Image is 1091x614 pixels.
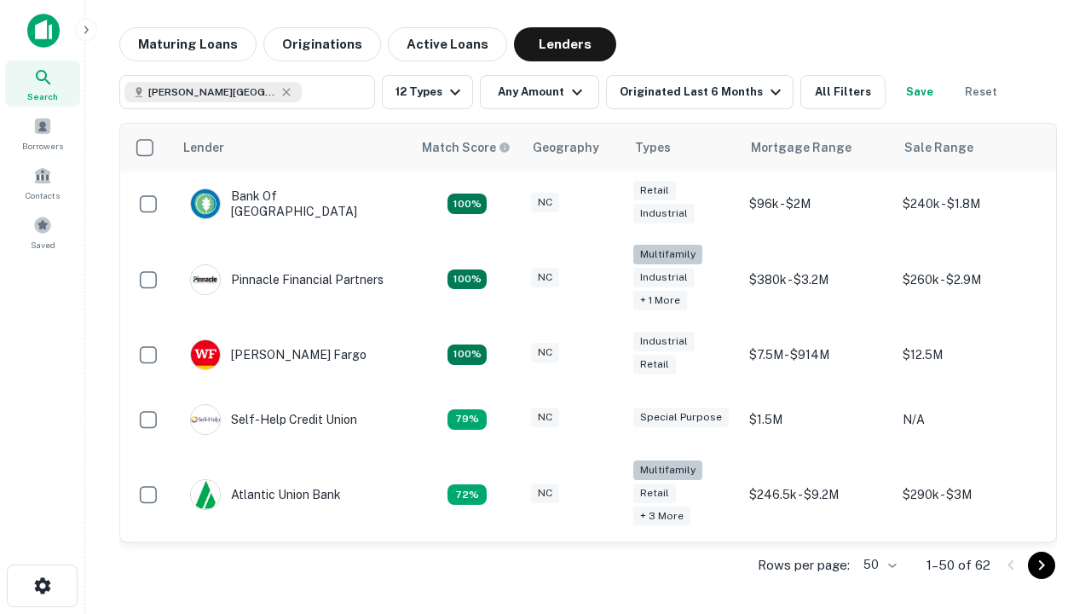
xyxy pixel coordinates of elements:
[191,265,220,294] img: picture
[531,484,559,503] div: NC
[633,204,695,223] div: Industrial
[926,555,990,576] p: 1–50 of 62
[531,268,559,287] div: NC
[633,291,687,310] div: + 1 more
[191,340,220,369] img: picture
[5,110,80,156] a: Borrowers
[633,484,676,503] div: Retail
[422,138,511,157] div: Capitalize uses an advanced AI algorithm to match your search with the best lender. The match sco...
[904,137,973,158] div: Sale Range
[191,405,220,434] img: picture
[633,355,676,374] div: Retail
[635,137,671,158] div: Types
[5,61,80,107] a: Search
[741,452,894,538] td: $246.5k - $9.2M
[26,188,60,202] span: Contacts
[894,171,1048,236] td: $240k - $1.8M
[447,484,487,505] div: Matching Properties: 10, hasApolloMatch: undefined
[741,387,894,452] td: $1.5M
[741,124,894,171] th: Mortgage Range
[741,322,894,387] td: $7.5M - $914M
[894,236,1048,322] td: $260k - $2.9M
[27,14,60,48] img: capitalize-icon.png
[447,345,487,365] div: Matching Properties: 15, hasApolloMatch: undefined
[741,236,894,322] td: $380k - $3.2M
[1006,423,1091,505] iframe: Chat Widget
[533,137,599,158] div: Geography
[190,188,395,219] div: Bank Of [GEOGRAPHIC_DATA]
[190,339,367,370] div: [PERSON_NAME] Fargo
[514,27,616,61] button: Lenders
[741,537,894,602] td: $200k - $3.3M
[447,269,487,290] div: Matching Properties: 25, hasApolloMatch: undefined
[5,209,80,255] a: Saved
[625,124,741,171] th: Types
[1028,552,1055,579] button: Go to next page
[388,27,507,61] button: Active Loans
[894,322,1048,387] td: $12.5M
[31,238,55,252] span: Saved
[531,343,559,362] div: NC
[447,194,487,214] div: Matching Properties: 14, hasApolloMatch: undefined
[751,137,851,158] div: Mortgage Range
[894,537,1048,602] td: $480k - $3.1M
[758,555,850,576] p: Rows per page:
[633,507,690,526] div: + 3 more
[119,27,257,61] button: Maturing Loans
[191,189,220,218] img: picture
[606,75,794,109] button: Originated Last 6 Months
[620,82,786,102] div: Originated Last 6 Months
[894,387,1048,452] td: N/A
[800,75,886,109] button: All Filters
[633,245,702,264] div: Multifamily
[173,124,412,171] th: Lender
[531,193,559,212] div: NC
[412,124,522,171] th: Capitalize uses an advanced AI algorithm to match your search with the best lender. The match sco...
[522,124,625,171] th: Geography
[22,139,63,153] span: Borrowers
[894,452,1048,538] td: $290k - $3M
[447,409,487,430] div: Matching Properties: 11, hasApolloMatch: undefined
[263,27,381,61] button: Originations
[954,75,1008,109] button: Reset
[27,90,58,103] span: Search
[191,480,220,509] img: picture
[892,75,947,109] button: Save your search to get updates of matches that match your search criteria.
[382,75,473,109] button: 12 Types
[190,264,384,295] div: Pinnacle Financial Partners
[190,479,341,510] div: Atlantic Union Bank
[148,84,276,100] span: [PERSON_NAME][GEOGRAPHIC_DATA], [GEOGRAPHIC_DATA]
[190,404,357,435] div: Self-help Credit Union
[633,268,695,287] div: Industrial
[857,553,899,577] div: 50
[5,159,80,206] a: Contacts
[633,408,729,427] div: Special Purpose
[531,408,559,427] div: NC
[422,138,507,157] h6: Match Score
[633,460,702,480] div: Multifamily
[633,181,676,200] div: Retail
[633,332,695,351] div: Industrial
[480,75,599,109] button: Any Amount
[894,124,1048,171] th: Sale Range
[183,137,224,158] div: Lender
[741,171,894,236] td: $96k - $2M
